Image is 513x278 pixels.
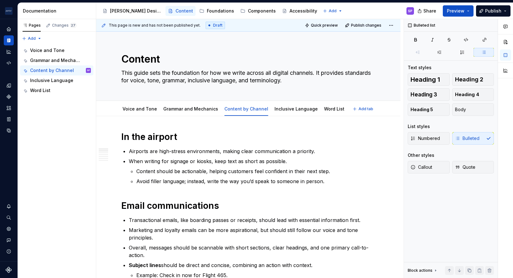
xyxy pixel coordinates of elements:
textarea: This guide sets the foundation for how we write across all digital channels. It provides standard... [120,68,374,85]
a: Word List [324,106,344,111]
a: Grammar and Mechanics [163,106,218,111]
svg: Supernova Logo [6,267,12,273]
a: Voice and Tone [123,106,157,111]
strong: Email communications [121,200,219,211]
span: Heading 5 [411,106,433,113]
div: Accessibility [290,8,317,14]
button: Search ⌘K [4,213,14,223]
div: Word List [322,102,347,115]
div: Documentation [23,8,93,14]
button: Add tab [351,105,376,113]
img: f0306bc8-3074-41fb-b11c-7d2e8671d5eb.png [5,7,13,15]
button: Contact support [4,235,14,245]
span: Publish changes [351,23,381,28]
a: Components [238,6,278,16]
div: SP [87,67,90,74]
div: [PERSON_NAME] Design [110,8,162,14]
span: Numbered [411,135,440,142]
button: Heading 2 [452,73,494,86]
div: Word List [30,87,50,94]
span: Heading 4 [455,91,479,98]
a: Inclusive Language [275,106,318,111]
span: This page is new and has not been published yet. [109,23,201,28]
a: Code automation [4,58,14,68]
div: SP [408,8,412,13]
button: Heading 3 [408,88,450,101]
div: Block actions [408,266,438,275]
p: Content should be actionable, helping customers feel confident in their next step. [136,167,375,175]
a: Settings [4,224,14,234]
button: Preview [443,5,474,17]
a: Data sources [4,126,14,136]
a: Assets [4,103,14,113]
span: Heading 2 [455,76,483,83]
span: Add [28,36,36,41]
a: Foundations [197,6,237,16]
a: Accessibility [280,6,320,16]
a: Components [4,92,14,102]
a: Inclusive Language [20,75,93,85]
p: When writing for signage or kiosks, keep text as short as possible. [129,157,375,165]
div: Page tree [20,45,93,95]
a: Analytics [4,47,14,57]
button: Callout [408,161,450,173]
a: Content by ChannelSP [20,65,93,75]
div: Grammar and Mechanics [30,57,82,64]
a: [PERSON_NAME] Design [100,6,164,16]
a: Documentation [4,35,14,45]
span: Share [423,8,436,14]
p: Avoid filler language; instead, write the way you’d speak to someone in person. [136,178,375,185]
div: Grammar and Mechanics [161,102,221,115]
p: Transactional emails, like boarding passes or receipts, should lead with essential information fi... [129,216,375,224]
button: Publish changes [343,21,384,30]
span: Preview [447,8,464,14]
div: Page tree [100,5,320,17]
p: Airports are high-stress environments, making clear communication a priority. [129,147,375,155]
p: Overall, messages should be scannable with short sections, clear headings, and one primary call-t... [129,244,375,259]
button: Heading 4 [452,88,494,101]
a: Content by Channel [224,106,268,111]
button: Add [20,34,44,43]
span: Callout [411,164,432,170]
button: Publish [476,5,510,17]
button: Quote [452,161,494,173]
textarea: Content [120,52,374,67]
a: Storybook stories [4,114,14,124]
div: Pages [23,23,41,28]
span: Body [455,106,466,113]
button: Quick preview [303,21,341,30]
a: Content [165,6,196,16]
div: Changes [52,23,76,28]
span: Draft [213,23,222,28]
strong: Subject lines [129,262,161,268]
span: Add [329,8,337,13]
button: Share [414,5,440,17]
a: Voice and Tone [20,45,93,55]
button: Notifications [4,201,14,211]
span: 27 [70,23,76,28]
a: Home [4,24,14,34]
div: Voice and Tone [30,47,65,54]
a: Word List [20,85,93,95]
div: Inclusive Language [30,77,73,84]
button: Numbered [408,132,450,145]
div: Content [175,8,193,14]
button: Heading 1 [408,73,450,86]
p: should be direct and concise, combining an action with context. [129,261,375,269]
span: Publish [485,8,501,14]
div: Other styles [408,152,434,158]
button: Body [452,103,494,116]
div: Foundations [207,8,234,14]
